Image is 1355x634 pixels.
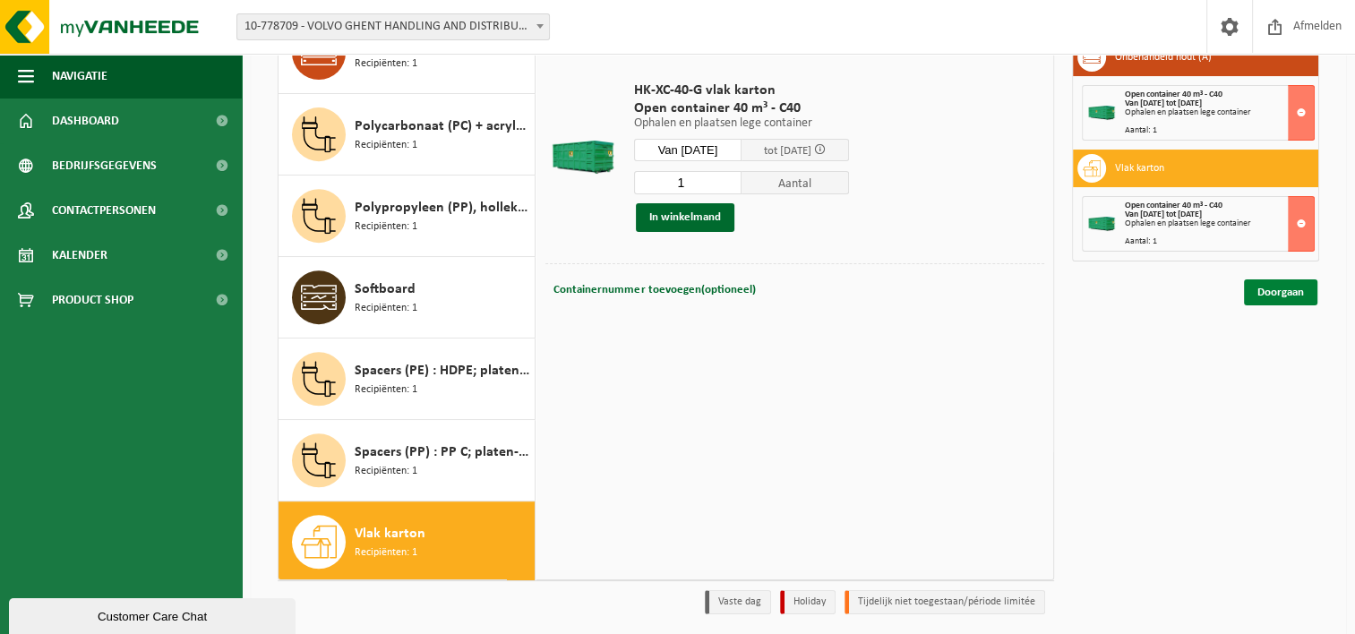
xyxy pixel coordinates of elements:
[355,544,417,561] span: Recipiënten: 1
[355,300,417,317] span: Recipiënten: 1
[52,188,156,233] span: Contactpersonen
[355,218,417,236] span: Recipiënten: 1
[279,257,536,338] button: Softboard Recipiënten: 1
[279,94,536,176] button: Polycarbonaat (PC) + acrylonitril butadieen styreen (ABS) onbewerkt, gekleurd Recipiënten: 1
[355,381,417,398] span: Recipiënten: 1
[1125,99,1202,108] strong: Van [DATE] tot [DATE]
[355,56,417,73] span: Recipiënten: 1
[52,233,107,278] span: Kalender
[355,523,425,544] span: Vlak karton
[1125,108,1314,117] div: Ophalen en plaatsen lege container
[1125,90,1222,99] span: Open container 40 m³ - C40
[1125,201,1222,210] span: Open container 40 m³ - C40
[1244,279,1317,305] a: Doorgaan
[52,99,119,143] span: Dashboard
[52,143,157,188] span: Bedrijfsgegevens
[355,137,417,154] span: Recipiënten: 1
[634,81,849,99] span: HK-XC-40-G vlak karton
[52,278,133,322] span: Product Shop
[279,338,536,420] button: Spacers (PE) : HDPE; platen-extrusie; los; A ; bont Recipiënten: 1
[845,590,1045,614] li: Tijdelijk niet toegestaan/période limitée
[553,284,755,296] span: Containernummer toevoegen(optioneel)
[355,197,530,218] span: Polypropyleen (PP), hollekamerplaten met geweven PP, gekleurd
[742,171,849,194] span: Aantal
[236,13,550,40] span: 10-778709 - VOLVO GHENT HANDLING AND DISTRIBUTION - DESTELDONK
[355,116,530,137] span: Polycarbonaat (PC) + acrylonitril butadieen styreen (ABS) onbewerkt, gekleurd
[705,590,771,614] li: Vaste dag
[1125,237,1314,246] div: Aantal: 1
[634,139,742,161] input: Selecteer datum
[634,117,849,130] p: Ophalen en plaatsen lege container
[1115,43,1212,72] h3: Onbehandeld hout (A)
[1125,219,1314,228] div: Ophalen en plaatsen lege container
[279,176,536,257] button: Polypropyleen (PP), hollekamerplaten met geweven PP, gekleurd Recipiënten: 1
[636,203,734,232] button: In winkelmand
[355,278,416,300] span: Softboard
[1125,210,1202,219] strong: Van [DATE] tot [DATE]
[237,14,549,39] span: 10-778709 - VOLVO GHENT HANDLING AND DISTRIBUTION - DESTELDONK
[1115,154,1164,183] h3: Vlak karton
[764,145,811,157] span: tot [DATE]
[355,441,530,463] span: Spacers (PP) : PP C; platen-extrusie; los; B ; bont
[355,463,417,480] span: Recipiënten: 1
[1125,126,1314,135] div: Aantal: 1
[780,590,836,614] li: Holiday
[355,360,530,381] span: Spacers (PE) : HDPE; platen-extrusie; los; A ; bont
[52,54,107,99] span: Navigatie
[279,420,536,501] button: Spacers (PP) : PP C; platen-extrusie; los; B ; bont Recipiënten: 1
[552,278,757,303] button: Containernummer toevoegen(optioneel)
[279,501,536,582] button: Vlak karton Recipiënten: 1
[9,595,299,634] iframe: chat widget
[634,99,849,117] span: Open container 40 m³ - C40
